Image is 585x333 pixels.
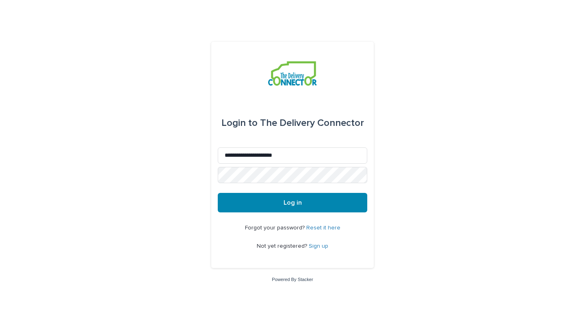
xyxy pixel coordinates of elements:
[284,199,302,206] span: Log in
[272,277,313,282] a: Powered By Stacker
[245,225,306,231] span: Forgot your password?
[221,112,364,134] div: The Delivery Connector
[221,118,258,128] span: Login to
[309,243,328,249] a: Sign up
[218,193,367,212] button: Log in
[306,225,340,231] a: Reset it here
[257,243,309,249] span: Not yet registered?
[268,61,316,86] img: aCWQmA6OSGG0Kwt8cj3c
